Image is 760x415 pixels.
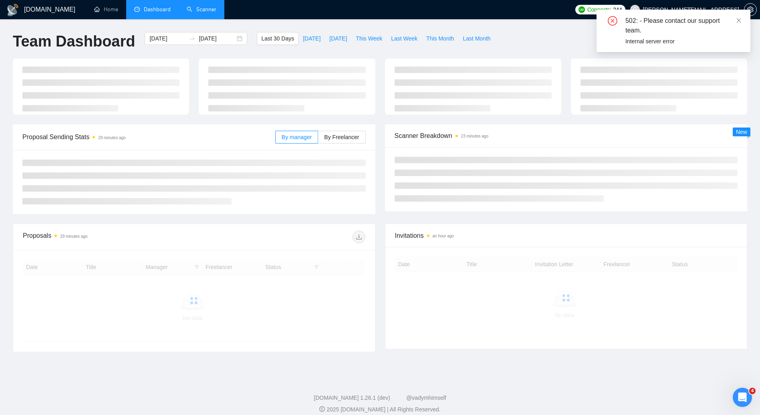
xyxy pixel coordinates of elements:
button: Last Month [458,32,495,45]
button: This Month [422,32,458,45]
time: an hour ago [433,234,454,238]
div: Proposals [23,231,194,243]
a: searchScanner [187,6,216,13]
span: Dashboard [144,6,171,13]
button: Last 30 Days [257,32,298,45]
button: setting [744,3,757,16]
img: logo [6,4,19,16]
time: 29 minutes ago [60,234,87,239]
span: Proposal Sending Stats [22,132,275,142]
h1: Team Dashboard [13,32,135,51]
div: 502: - Please contact our support team. [625,16,741,35]
button: This Week [351,32,387,45]
span: By Freelancer [324,134,359,140]
span: Scanner Breakdown [395,131,738,141]
time: 29 minutes ago [98,136,125,140]
a: homeHome [94,6,118,13]
span: Connects: [587,5,611,14]
span: This Month [426,34,454,43]
iframe: Intercom live chat [733,388,752,407]
span: This Week [356,34,382,43]
button: [DATE] [325,32,351,45]
input: Start date [149,34,186,43]
span: By manager [282,134,312,140]
div: 2025 [DOMAIN_NAME] | All Rights Reserved. [6,405,754,414]
span: swap-right [189,35,196,42]
a: setting [744,6,757,13]
input: End date [199,34,235,43]
div: Internal server error [625,37,741,46]
span: copyright [319,406,325,412]
span: Last Month [463,34,490,43]
span: [DATE] [329,34,347,43]
button: Last Week [387,32,422,45]
span: 244 [613,5,622,14]
span: New [736,129,747,135]
span: close [736,18,742,23]
span: user [632,7,638,12]
span: setting [744,6,756,13]
span: dashboard [134,6,140,12]
span: [DATE] [303,34,321,43]
span: to [189,35,196,42]
img: upwork-logo.png [579,6,585,13]
span: Last Week [391,34,417,43]
a: @vadymhimself [406,395,446,401]
span: close-circle [608,16,617,26]
span: 4 [749,388,756,394]
span: Invitations [395,231,738,241]
span: Last 30 Days [261,34,294,43]
a: [DOMAIN_NAME] 1.26.1 (dev) [314,395,390,401]
time: 23 minutes ago [461,134,488,138]
button: [DATE] [298,32,325,45]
